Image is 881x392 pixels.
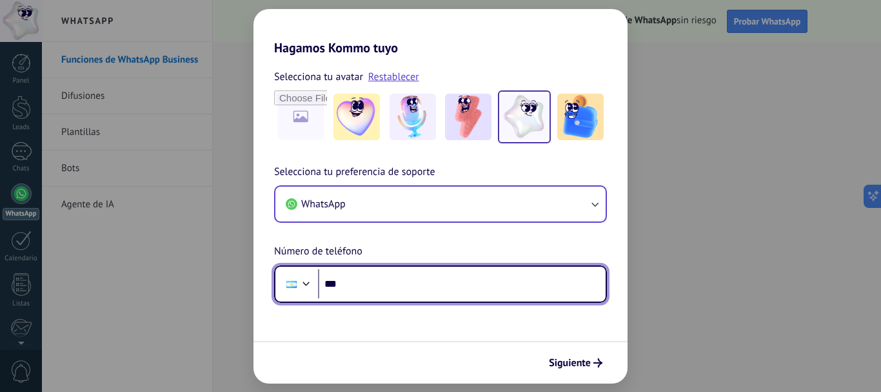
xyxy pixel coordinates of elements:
img: -5.jpeg [557,94,604,140]
span: Número de teléfono [274,243,362,260]
span: WhatsApp [301,198,346,211]
button: WhatsApp [275,187,606,222]
img: -3.jpeg [445,94,491,140]
a: Restablecer [368,70,419,83]
span: Siguiente [549,358,591,367]
span: Selecciona tu preferencia de soporte [274,164,435,181]
h2: Hagamos Kommo tuyo [253,9,628,56]
img: -1.jpeg [333,94,380,140]
img: -4.jpeg [501,94,548,140]
img: -2.jpeg [390,94,436,140]
span: Selecciona tu avatar [274,68,363,85]
div: Argentina: + 54 [279,271,304,298]
button: Siguiente [543,352,608,374]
